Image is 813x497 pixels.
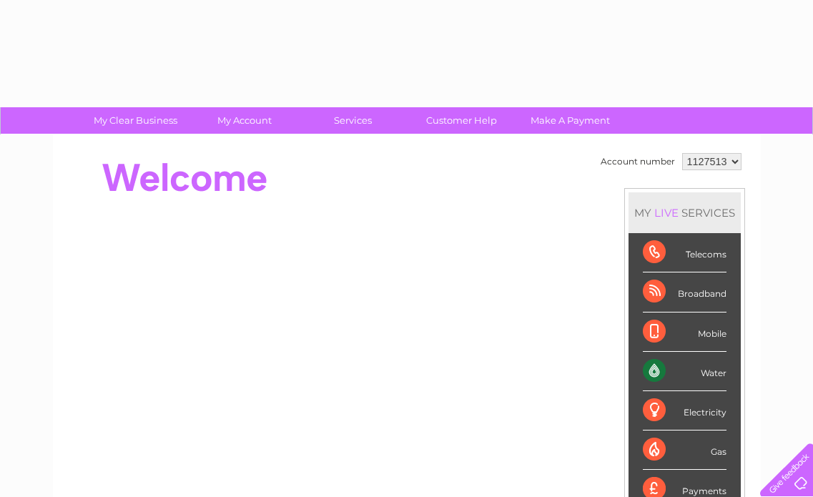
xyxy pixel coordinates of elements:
div: Water [643,352,726,391]
a: Services [294,107,412,134]
div: LIVE [651,206,681,220]
div: Mobile [643,313,726,352]
div: Gas [643,430,726,470]
div: MY SERVICES [629,192,741,233]
a: Customer Help [403,107,521,134]
div: Telecoms [643,233,726,272]
a: My Account [185,107,303,134]
div: Broadband [643,272,726,312]
td: Account number [597,149,679,174]
a: My Clear Business [77,107,194,134]
a: Make A Payment [511,107,629,134]
div: Electricity [643,391,726,430]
